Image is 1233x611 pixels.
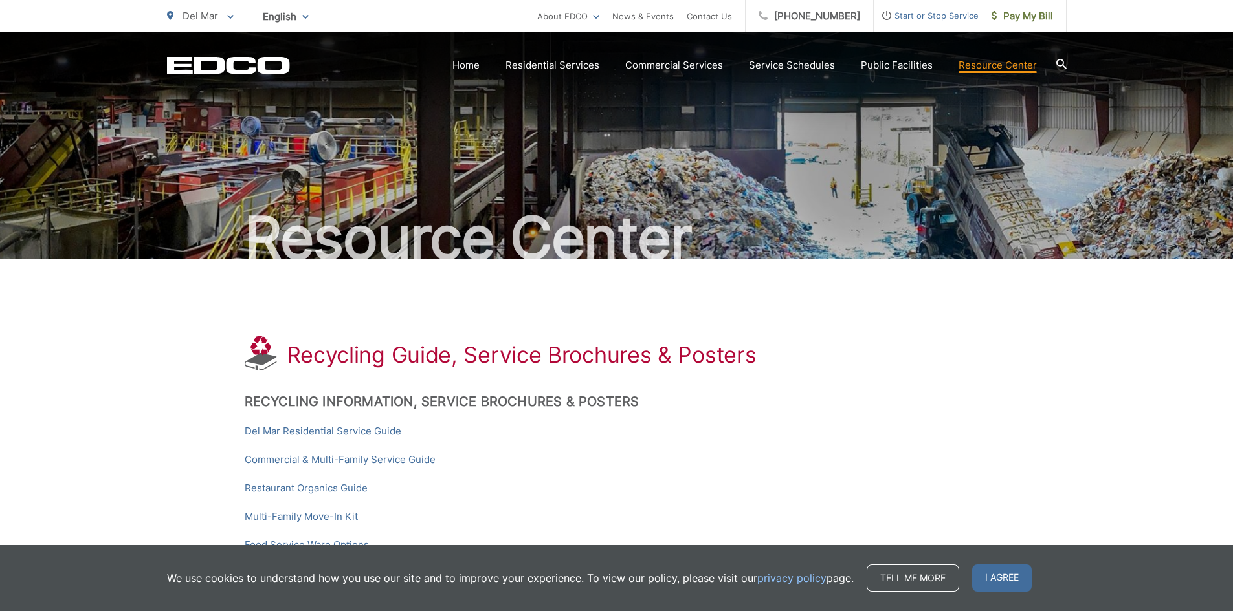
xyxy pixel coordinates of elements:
a: Service Schedules [749,58,835,73]
span: English [253,5,318,28]
h2: Recycling Information, Service Brochures & Posters [245,394,989,409]
a: Food Service Ware Options [245,537,369,553]
a: Resource Center [959,58,1037,73]
a: Tell me more [867,564,959,592]
span: Pay My Bill [992,8,1053,24]
p: We use cookies to understand how you use our site and to improve your experience. To view our pol... [167,570,854,586]
a: Residential Services [505,58,599,73]
span: I agree [972,564,1032,592]
span: Del Mar [183,10,218,22]
a: EDCD logo. Return to the homepage. [167,56,290,74]
a: Home [452,58,480,73]
h2: Resource Center [167,206,1067,270]
h1: Recycling Guide, Service Brochures & Posters [287,342,757,368]
a: Multi-Family Move-In Kit [245,509,358,524]
a: News & Events [612,8,674,24]
a: About EDCO [537,8,599,24]
a: Commercial & Multi-Family Service Guide [245,452,436,467]
a: Del Mar Residential Service Guide [245,423,401,439]
a: privacy policy [757,570,827,586]
a: Public Facilities [861,58,933,73]
a: Restaurant Organics Guide [245,480,368,496]
a: Contact Us [687,8,732,24]
a: Commercial Services [625,58,723,73]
